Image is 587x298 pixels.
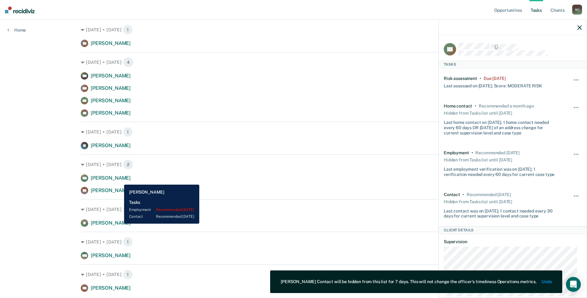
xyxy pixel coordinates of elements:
[123,270,133,279] span: 1
[444,156,512,164] div: Hidden from Tasks list until [DATE]
[81,127,506,137] div: [DATE] • [DATE]
[444,76,477,81] div: Risk assessment
[439,61,587,68] div: Tasks
[444,192,460,197] div: Contact
[281,279,537,284] div: [PERSON_NAME] Contact will be hidden from this list for 7 days. This will not change the officer'...
[444,164,559,177] div: Last employment verification was on [DATE]; 1 verification needed every 60 days for current case ...
[439,226,587,234] div: Client Details
[7,27,26,33] a: Home
[5,7,35,13] img: Recidiviz
[123,204,133,214] span: 1
[91,142,131,148] span: [PERSON_NAME]
[444,206,559,219] div: Last contact was on [DATE]; 1 contact needed every 30 days for current supervision level and case...
[542,279,552,284] button: Undo
[81,270,506,279] div: [DATE] • [DATE]
[479,103,534,109] div: Recommended a month ago
[475,103,476,109] div: •
[484,76,506,81] div: Due 3 years ago
[566,277,581,292] div: Open Intercom Messenger
[123,127,133,137] span: 1
[81,237,506,247] div: [DATE] • [DATE]
[472,150,473,156] div: •
[123,160,133,169] span: 2
[91,73,131,79] span: [PERSON_NAME]
[444,117,559,135] div: Last home contact on [DATE]; 1 home contact needed every 60 days OR [DATE] of an address change f...
[91,98,131,103] span: [PERSON_NAME]
[91,175,131,181] span: [PERSON_NAME]
[475,150,519,156] div: Recommended in 16 days
[467,192,511,197] div: Recommended in 23 days
[91,40,131,46] span: [PERSON_NAME]
[123,57,134,67] span: 4
[444,81,542,89] div: Last assessed on [DATE]; Score: MODERATE RISK
[91,252,131,258] span: [PERSON_NAME]
[463,192,464,197] div: •
[81,204,506,214] div: [DATE] • [DATE]
[81,25,506,35] div: [DATE] • [DATE]
[91,285,131,291] span: [PERSON_NAME]
[81,57,506,67] div: [DATE] • [DATE]
[444,103,472,109] div: Home contact
[91,187,131,193] span: [PERSON_NAME]
[444,109,512,117] div: Hidden from Tasks list until [DATE]
[123,25,133,35] span: 1
[444,197,512,206] div: Hidden from Tasks list until [DATE]
[123,237,133,247] span: 1
[444,239,582,244] dt: Supervision
[91,110,131,116] span: [PERSON_NAME]
[81,160,506,169] div: [DATE] • [DATE]
[91,220,131,226] span: [PERSON_NAME]
[91,85,131,91] span: [PERSON_NAME]
[480,76,481,81] div: •
[572,5,582,15] div: W J
[444,150,469,156] div: Employment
